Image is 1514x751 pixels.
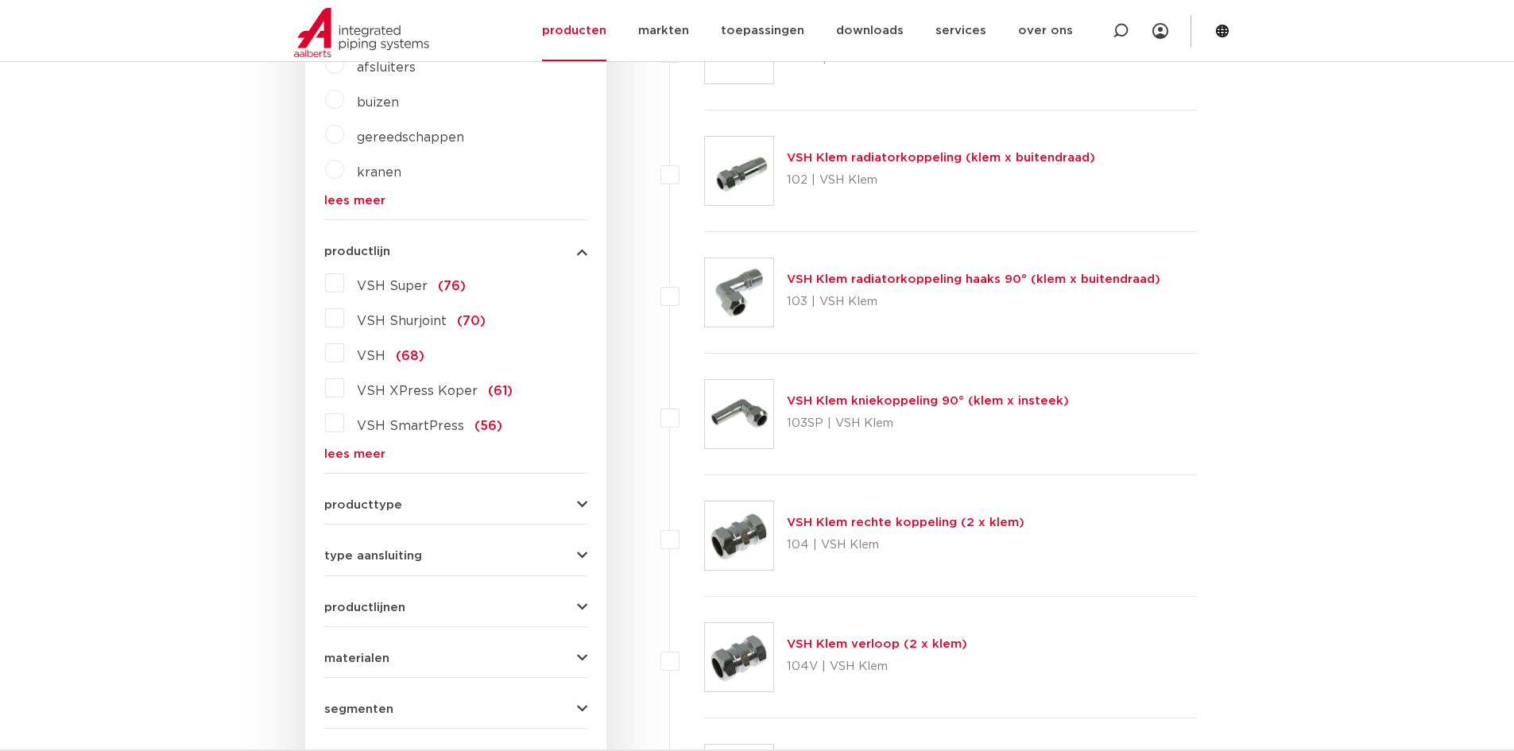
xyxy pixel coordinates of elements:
[324,246,587,257] button: productlijn
[457,315,486,327] span: (70)
[324,499,587,511] button: producttype
[705,623,773,691] img: Thumbnail for VSH Klem verloop (2 x klem)
[705,258,773,327] img: Thumbnail for VSH Klem radiatorkoppeling haaks 90° (klem x buitendraad)
[357,350,385,362] span: VSH
[787,273,1160,285] a: VSH Klem radiatorkoppeling haaks 90° (klem x buitendraad)
[787,532,1024,558] p: 104 | VSH Klem
[357,420,464,432] span: VSH SmartPress
[787,517,1024,528] a: VSH Klem rechte koppeling (2 x klem)
[787,411,1069,436] p: 103SP | VSH Klem
[324,499,402,511] span: producttype
[705,501,773,570] img: Thumbnail for VSH Klem rechte koppeling (2 x klem)
[324,652,587,664] button: materialen
[324,602,587,614] button: productlijnen
[787,395,1069,407] a: VSH Klem kniekoppeling 90° (klem x insteek)
[705,137,773,205] img: Thumbnail for VSH Klem radiatorkoppeling (klem x buitendraad)
[324,652,389,664] span: materialen
[324,550,422,562] span: type aansluiting
[787,289,1160,315] p: 103 | VSH Klem
[787,654,967,679] p: 104V | VSH Klem
[357,385,478,397] span: VSH XPress Koper
[705,380,773,448] img: Thumbnail for VSH Klem kniekoppeling 90° (klem x insteek)
[357,166,401,179] a: kranen
[357,131,464,144] a: gereedschappen
[357,96,399,109] a: buizen
[324,246,390,257] span: productlijn
[488,385,513,397] span: (61)
[324,448,587,460] a: lees meer
[357,280,428,292] span: VSH Super
[787,168,1095,193] p: 102 | VSH Klem
[438,280,466,292] span: (76)
[396,350,424,362] span: (68)
[787,638,967,650] a: VSH Klem verloop (2 x klem)
[324,703,587,715] button: segmenten
[324,195,587,207] a: lees meer
[324,602,405,614] span: productlijnen
[324,550,587,562] button: type aansluiting
[357,315,447,327] span: VSH Shurjoint
[474,420,502,432] span: (56)
[324,703,393,715] span: segmenten
[357,61,416,74] a: afsluiters
[787,152,1095,164] a: VSH Klem radiatorkoppeling (klem x buitendraad)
